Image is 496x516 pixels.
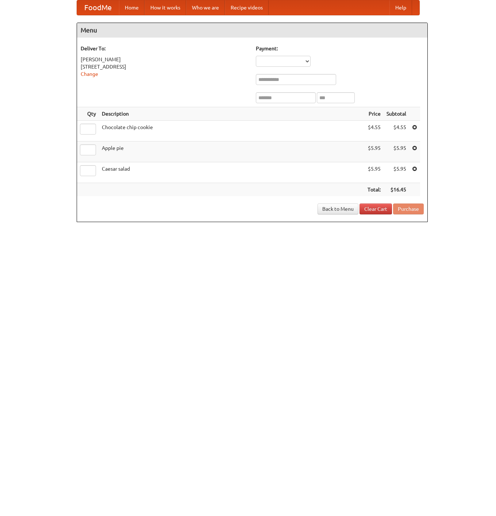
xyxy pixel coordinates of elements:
[225,0,269,15] a: Recipe videos
[365,121,384,141] td: $4.55
[389,0,412,15] a: Help
[145,0,186,15] a: How it works
[384,107,409,121] th: Subtotal
[77,0,119,15] a: FoodMe
[81,56,249,63] div: [PERSON_NAME]
[384,183,409,197] th: $16.45
[81,71,98,77] a: Change
[77,107,99,121] th: Qty
[365,183,384,197] th: Total:
[365,107,384,121] th: Price
[99,121,365,141] td: Chocolate chip cookie
[99,107,365,121] th: Description
[81,45,249,52] h5: Deliver To:
[186,0,225,15] a: Who we are
[318,203,358,214] a: Back to Menu
[393,203,424,214] button: Purchase
[384,141,409,162] td: $5.95
[99,162,365,183] td: Caesar salad
[384,162,409,183] td: $5.95
[99,141,365,162] td: Apple pie
[119,0,145,15] a: Home
[359,203,392,214] a: Clear Cart
[384,121,409,141] td: $4.55
[256,45,424,52] h5: Payment:
[365,162,384,183] td: $5.95
[81,63,249,70] div: [STREET_ADDRESS]
[365,141,384,162] td: $5.95
[77,23,427,38] h4: Menu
